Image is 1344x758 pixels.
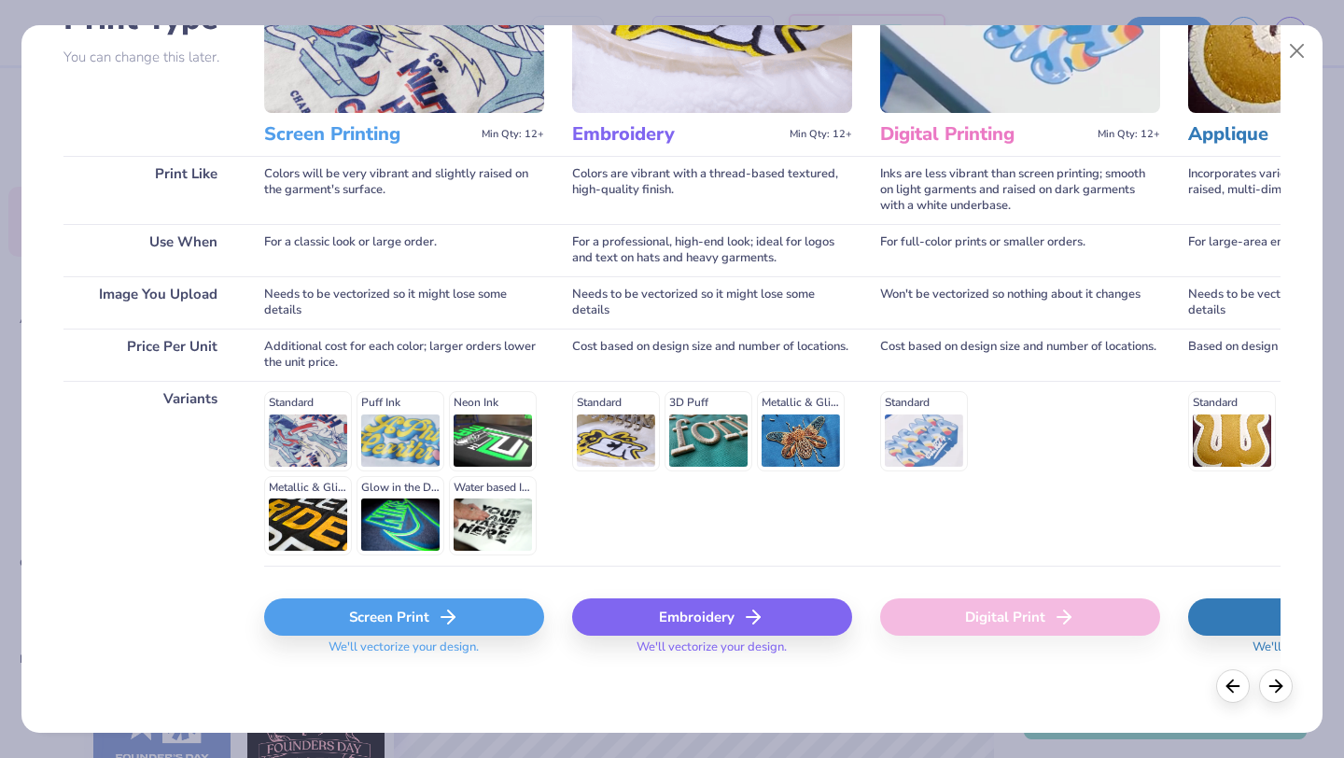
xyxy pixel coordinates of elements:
[264,329,544,381] div: Additional cost for each color; larger orders lower the unit price.
[790,128,852,141] span: Min Qty: 12+
[63,329,236,381] div: Price Per Unit
[63,381,236,566] div: Variants
[321,639,486,667] span: We'll vectorize your design.
[482,128,544,141] span: Min Qty: 12+
[264,598,544,636] div: Screen Print
[63,156,236,224] div: Print Like
[572,598,852,636] div: Embroidery
[572,156,852,224] div: Colors are vibrant with a thread-based textured, high-quality finish.
[63,224,236,276] div: Use When
[63,49,236,65] p: You can change this later.
[264,276,544,329] div: Needs to be vectorized so it might lose some details
[629,639,794,667] span: We'll vectorize your design.
[264,224,544,276] div: For a classic look or large order.
[572,122,782,147] h3: Embroidery
[880,122,1090,147] h3: Digital Printing
[1098,128,1160,141] span: Min Qty: 12+
[880,598,1160,636] div: Digital Print
[880,156,1160,224] div: Inks are less vibrant than screen printing; smooth on light garments and raised on dark garments ...
[63,276,236,329] div: Image You Upload
[572,329,852,381] div: Cost based on design size and number of locations.
[880,224,1160,276] div: For full-color prints or smaller orders.
[1280,34,1315,69] button: Close
[572,224,852,276] div: For a professional, high-end look; ideal for logos and text on hats and heavy garments.
[264,122,474,147] h3: Screen Printing
[572,276,852,329] div: Needs to be vectorized so it might lose some details
[880,276,1160,329] div: Won't be vectorized so nothing about it changes
[264,156,544,224] div: Colors will be very vibrant and slightly raised on the garment's surface.
[880,329,1160,381] div: Cost based on design size and number of locations.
